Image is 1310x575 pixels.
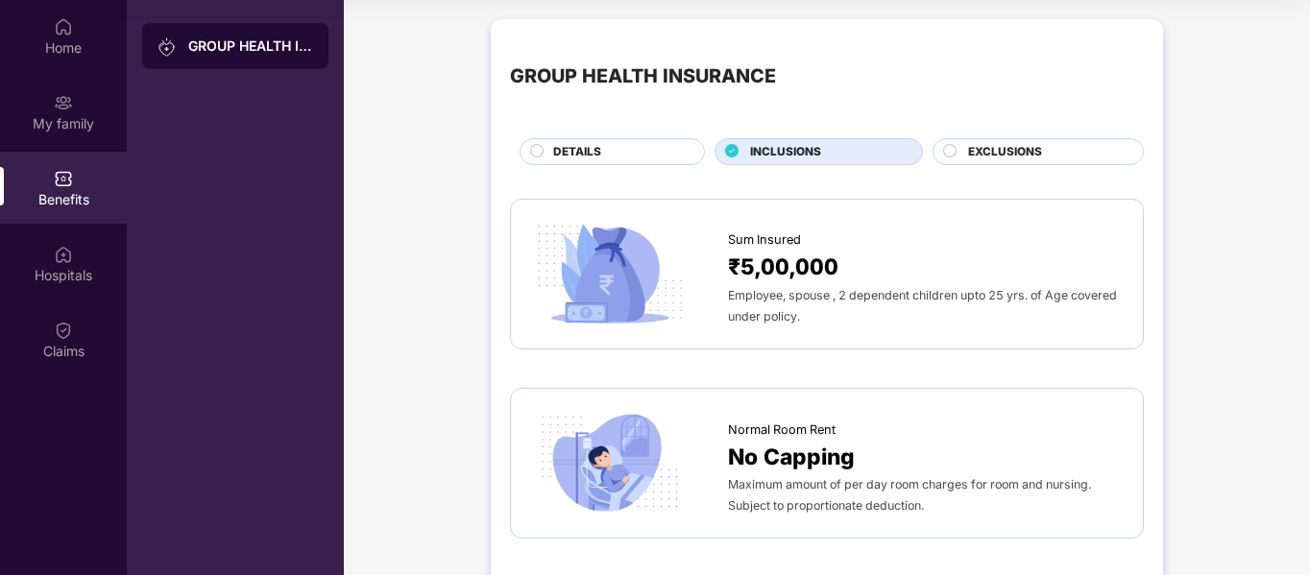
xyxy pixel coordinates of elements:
[968,143,1042,161] span: EXCLUSIONS
[728,250,838,284] span: ₹5,00,000
[750,143,821,161] span: INCLUSIONS
[54,169,73,188] img: svg+xml;base64,PHN2ZyBpZD0iQmVuZWZpdHMiIHhtbG5zPSJodHRwOi8vd3d3LnczLm9yZy8yMDAwL3N2ZyIgd2lkdGg9Ij...
[54,17,73,36] img: svg+xml;base64,PHN2ZyBpZD0iSG9tZSIgeG1sbnM9Imh0dHA6Ly93d3cudzMub3JnLzIwMDAvc3ZnIiB3aWR0aD0iMjAiIG...
[54,93,73,112] img: svg+xml;base64,PHN2ZyB3aWR0aD0iMjAiIGhlaWdodD0iMjAiIHZpZXdCb3g9IjAgMCAyMCAyMCIgZmlsbD0ibm9uZSIgeG...
[728,440,855,474] span: No Capping
[54,245,73,264] img: svg+xml;base64,PHN2ZyBpZD0iSG9zcGl0YWxzIiB4bWxucz0iaHR0cDovL3d3dy53My5vcmcvMjAwMC9zdmciIHdpZHRoPS...
[530,408,690,518] img: icon
[728,477,1091,513] span: Maximum amount of per day room charges for room and nursing. Subject to proportionate deduction.
[728,420,836,440] span: Normal Room Rent
[188,36,313,56] div: GROUP HEALTH INSURANCE
[54,321,73,340] img: svg+xml;base64,PHN2ZyBpZD0iQ2xhaW0iIHhtbG5zPSJodHRwOi8vd3d3LnczLm9yZy8yMDAwL3N2ZyIgd2lkdGg9IjIwIi...
[728,230,801,250] span: Sum Insured
[510,61,776,91] div: GROUP HEALTH INSURANCE
[158,37,177,57] img: svg+xml;base64,PHN2ZyB3aWR0aD0iMjAiIGhlaWdodD0iMjAiIHZpZXdCb3g9IjAgMCAyMCAyMCIgZmlsbD0ibm9uZSIgeG...
[530,219,690,329] img: icon
[553,143,601,161] span: DETAILS
[728,288,1117,323] span: Employee, spouse , 2 dependent children upto 25 yrs. of Age covered under policy.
